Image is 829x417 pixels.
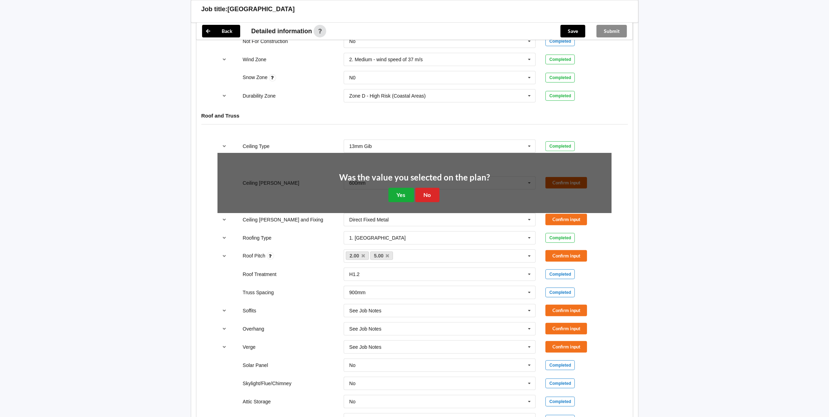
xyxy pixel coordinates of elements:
label: Snow Zone [243,75,269,80]
div: No [349,39,356,44]
label: Roof Treatment [243,271,277,277]
div: See Job Notes [349,345,381,349]
span: Detailed information [251,28,312,34]
label: Ceiling [PERSON_NAME] and Fixing [243,217,323,222]
div: Completed [545,379,575,388]
button: reference-toggle [217,250,231,262]
div: Completed [545,55,575,64]
button: Confirm input [545,250,587,262]
button: reference-toggle [217,232,231,244]
button: reference-toggle [217,341,231,353]
label: Attic Storage [243,399,271,404]
button: Confirm input [545,323,587,334]
h3: Job title: [201,5,228,13]
label: Overhang [243,326,264,332]
button: reference-toggle [217,53,231,66]
button: reference-toggle [217,90,231,102]
div: No [349,399,356,404]
div: Completed [545,36,575,46]
div: Completed [545,397,575,407]
div: 1. [GEOGRAPHIC_DATA] [349,235,406,240]
div: See Job Notes [349,308,381,313]
button: Confirm input [545,214,587,225]
button: Save [560,25,585,37]
div: Completed [545,269,575,279]
div: Completed [545,141,575,151]
div: Completed [545,233,575,243]
label: Ceiling Type [243,143,270,149]
button: reference-toggle [217,304,231,317]
button: reference-toggle [217,140,231,153]
label: Solar Panel [243,362,268,368]
div: Direct Fixed Metal [349,217,389,222]
a: 2.00 [346,252,369,260]
button: Confirm input [545,341,587,353]
label: Not For Construction [243,38,288,44]
button: No [415,188,439,202]
label: Verge [243,344,256,350]
button: Back [202,25,240,37]
label: Soffits [243,308,256,313]
div: See Job Notes [349,326,381,331]
div: 13mm Gib [349,144,372,149]
a: 5.00 [370,252,393,260]
h4: Roof and Truss [201,112,628,119]
div: H1.2 [349,272,360,277]
div: No [349,363,356,368]
div: N0 [349,75,356,80]
button: reference-toggle [217,213,231,226]
label: Skylight/Flue/Chimney [243,381,291,386]
label: Durability Zone [243,93,276,99]
div: Completed [545,360,575,370]
div: Zone D - High Risk (Coastal Areas) [349,93,426,98]
button: Confirm input [545,305,587,316]
button: Yes [388,188,414,202]
div: Completed [545,288,575,297]
div: 900mm [349,290,366,295]
div: 2. Medium - wind speed of 37 m/s [349,57,423,62]
h3: [GEOGRAPHIC_DATA] [228,5,295,13]
button: reference-toggle [217,323,231,335]
label: Wind Zone [243,57,266,62]
div: Completed [545,91,575,101]
label: Roofing Type [243,235,271,241]
h2: Was the value you selected on the plan? [339,172,490,183]
div: No [349,381,356,386]
label: Truss Spacing [243,290,274,295]
div: Completed [545,73,575,83]
label: Roof Pitch [243,253,266,259]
